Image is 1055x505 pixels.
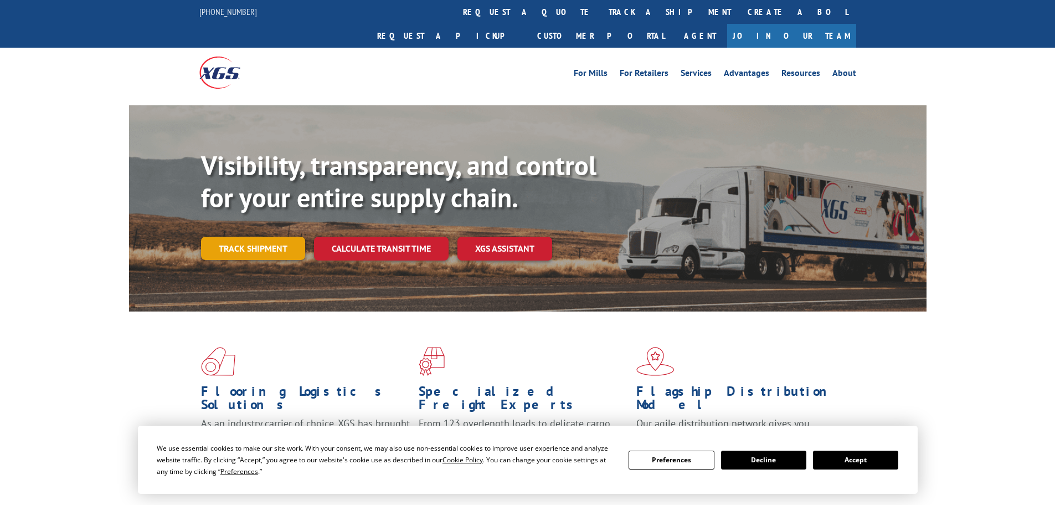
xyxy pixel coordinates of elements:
[629,451,714,470] button: Preferences
[620,69,668,81] a: For Retailers
[636,347,675,376] img: xgs-icon-flagship-distribution-model-red
[813,451,898,470] button: Accept
[157,442,615,477] div: We use essential cookies to make our site work. With your consent, we may also use non-essential ...
[832,69,856,81] a: About
[636,385,846,417] h1: Flagship Distribution Model
[574,69,608,81] a: For Mills
[220,467,258,476] span: Preferences
[721,451,806,470] button: Decline
[457,237,552,261] a: XGS ASSISTANT
[724,69,769,81] a: Advantages
[419,347,445,376] img: xgs-icon-focused-on-flooring-red
[727,24,856,48] a: Join Our Team
[681,69,712,81] a: Services
[138,426,918,494] div: Cookie Consent Prompt
[201,237,305,260] a: Track shipment
[419,417,628,466] p: From 123 overlength loads to delicate cargo, our experienced staff knows the best way to move you...
[199,6,257,17] a: [PHONE_NUMBER]
[201,417,410,456] span: As an industry carrier of choice, XGS has brought innovation and dedication to flooring logistics...
[673,24,727,48] a: Agent
[781,69,820,81] a: Resources
[201,347,235,376] img: xgs-icon-total-supply-chain-intelligence-red
[442,455,483,465] span: Cookie Policy
[636,417,840,443] span: Our agile distribution network gives you nationwide inventory management on demand.
[201,385,410,417] h1: Flooring Logistics Solutions
[314,237,449,261] a: Calculate transit time
[369,24,529,48] a: Request a pickup
[201,148,596,215] b: Visibility, transparency, and control for your entire supply chain.
[529,24,673,48] a: Customer Portal
[419,385,628,417] h1: Specialized Freight Experts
